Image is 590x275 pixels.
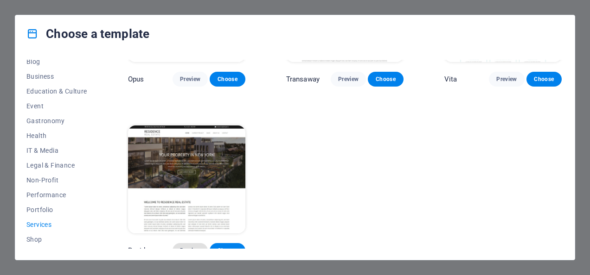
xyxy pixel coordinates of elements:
span: Choose [375,75,396,83]
button: Choose [368,72,403,87]
p: Residence [128,246,160,255]
span: Choose [534,75,554,83]
img: Residence [128,125,245,233]
button: Portfolio [26,202,87,217]
button: Sports & Beauty [26,247,87,262]
span: Gastronomy [26,117,87,125]
span: Legal & Finance [26,162,87,169]
button: Choose [210,243,245,258]
span: Shop [26,236,87,243]
button: Choose [210,72,245,87]
span: Health [26,132,87,139]
button: Preview [489,72,524,87]
span: Services [26,221,87,228]
span: IT & Media [26,147,87,154]
h4: Choose a template [26,26,149,41]
span: Preview [180,75,200,83]
button: Event [26,99,87,113]
button: Health [26,128,87,143]
button: Choose [526,72,562,87]
button: Preview [331,72,366,87]
span: Preview [180,247,200,254]
button: Preview [173,72,208,87]
button: Shop [26,232,87,247]
button: Preview [173,243,208,258]
button: Performance [26,187,87,202]
button: Non-Profit [26,173,87,187]
span: Blog [26,58,87,65]
span: Performance [26,191,87,199]
span: Choose [217,247,237,254]
span: Preview [496,75,517,83]
button: Legal & Finance [26,158,87,173]
p: Transaway [286,75,320,84]
span: Non-Profit [26,176,87,184]
button: Blog [26,54,87,69]
span: Business [26,73,87,80]
span: Event [26,102,87,110]
button: Education & Culture [26,84,87,99]
button: Business [26,69,87,84]
p: Vita [444,75,457,84]
button: Services [26,217,87,232]
span: Portfolio [26,206,87,213]
button: IT & Media [26,143,87,158]
button: Gastronomy [26,113,87,128]
p: Opus [128,75,144,84]
span: Education & Culture [26,87,87,95]
span: Preview [338,75,359,83]
span: Choose [217,75,237,83]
